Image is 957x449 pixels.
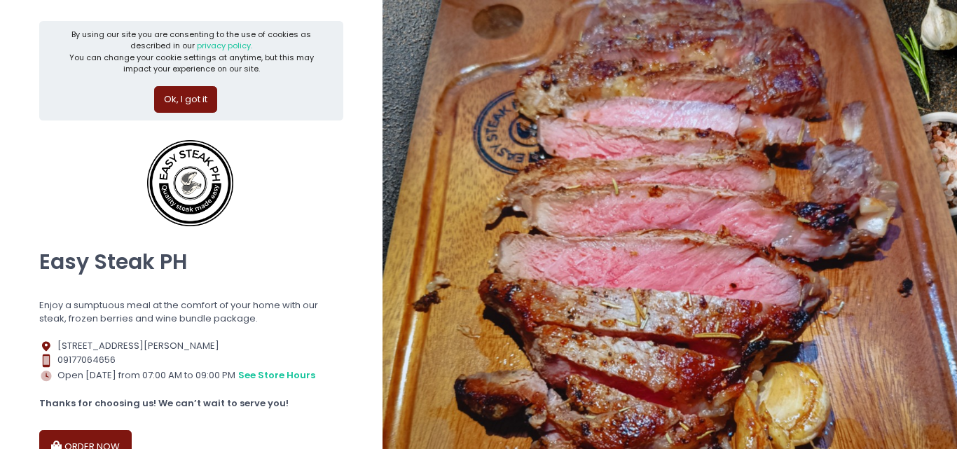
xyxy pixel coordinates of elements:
[39,298,343,326] div: Enjoy a sumptuous meal at the comfort of your home with our steak, frozen berries and wine bundle...
[197,40,252,51] a: privacy policy.
[39,235,343,289] div: Easy Steak PH
[39,339,343,353] div: [STREET_ADDRESS][PERSON_NAME]
[154,86,217,113] button: Ok, I got it
[137,130,242,235] img: Easy Steak PH
[63,29,320,75] div: By using our site you are consenting to the use of cookies as described in our You can change you...
[237,368,316,383] button: see store hours
[39,396,289,410] b: Thanks for choosing us! We can’t wait to serve you!
[39,353,343,367] div: 09177064656
[39,368,343,383] div: Open [DATE] from 07:00 AM to 09:00 PM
